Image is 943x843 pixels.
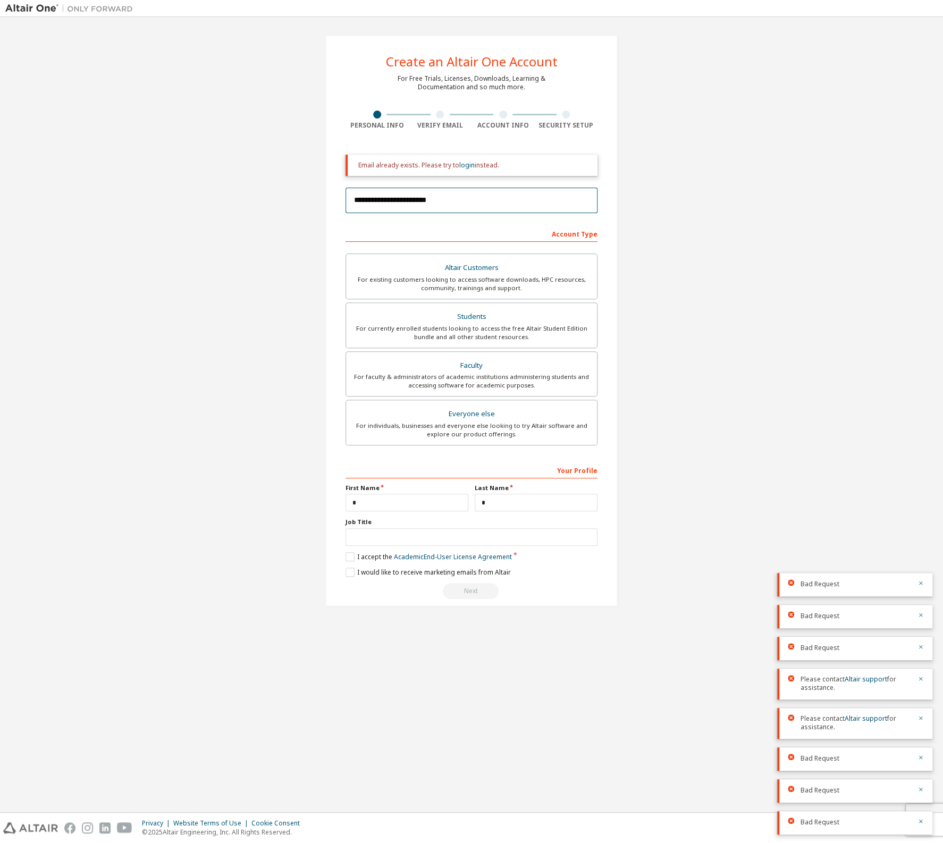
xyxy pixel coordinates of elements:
div: Everyone else [352,407,591,421]
div: Website Terms of Use [173,819,251,828]
div: For individuals, businesses and everyone else looking to try Altair software and explore our prod... [352,421,591,439]
span: Bad Request [801,818,839,827]
a: Altair support [845,714,887,723]
div: Cookie Consent [251,819,306,828]
label: I would like to receive marketing emails from Altair [346,568,511,577]
img: Altair One [5,3,138,14]
label: First Name [346,484,468,492]
span: Bad Request [801,786,839,795]
div: Email already exists [346,583,597,599]
div: Altair Customers [352,260,591,275]
span: Please contact for assistance. [801,714,911,731]
img: facebook.svg [64,822,75,833]
div: For currently enrolled students looking to access the free Altair Student Edition bundle and all ... [352,324,591,341]
span: Bad Request [801,580,839,588]
label: Last Name [475,484,597,492]
div: Verify Email [409,121,472,130]
div: Email already exists. Please try to instead. [358,161,589,170]
span: Bad Request [801,612,839,620]
img: altair_logo.svg [3,822,58,833]
span: Bad Request [801,644,839,652]
div: For faculty & administrators of academic institutions administering students and accessing softwa... [352,373,591,390]
a: Altair support [845,675,887,684]
label: Job Title [346,518,597,526]
div: Account Info [471,121,535,130]
div: For existing customers looking to access software downloads, HPC resources, community, trainings ... [352,275,591,292]
a: Academic End-User License Agreement [394,552,512,561]
label: I accept the [346,552,512,561]
div: Account Type [346,225,597,242]
img: linkedin.svg [99,822,111,833]
p: © 2025 Altair Engineering, Inc. All Rights Reserved. [142,828,306,837]
div: Personal Info [346,121,409,130]
div: Your Profile [346,461,597,478]
img: instagram.svg [82,822,93,833]
span: Bad Request [801,754,839,763]
a: login [459,161,475,170]
div: For Free Trials, Licenses, Downloads, Learning & Documentation and so much more. [398,74,545,91]
span: Please contact for assistance. [801,675,911,692]
div: Privacy [142,819,173,828]
div: Create an Altair One Account [386,55,558,68]
img: youtube.svg [117,822,132,833]
div: Faculty [352,358,591,373]
div: Security Setup [535,121,598,130]
div: Students [352,309,591,324]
